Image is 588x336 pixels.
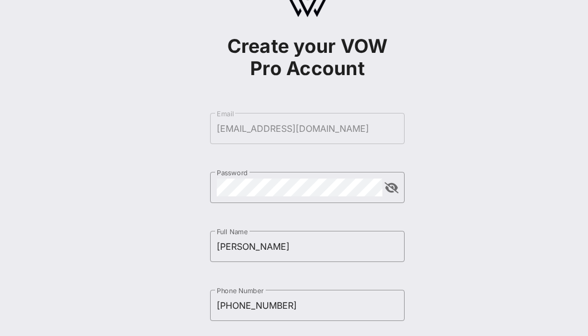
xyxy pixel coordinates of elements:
label: Full Name [217,228,248,236]
label: Email [217,110,234,118]
h1: Create your VOW Pro Account [210,35,405,80]
label: Phone Number [217,286,263,295]
label: Password [217,169,248,177]
button: append icon [385,182,398,194]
